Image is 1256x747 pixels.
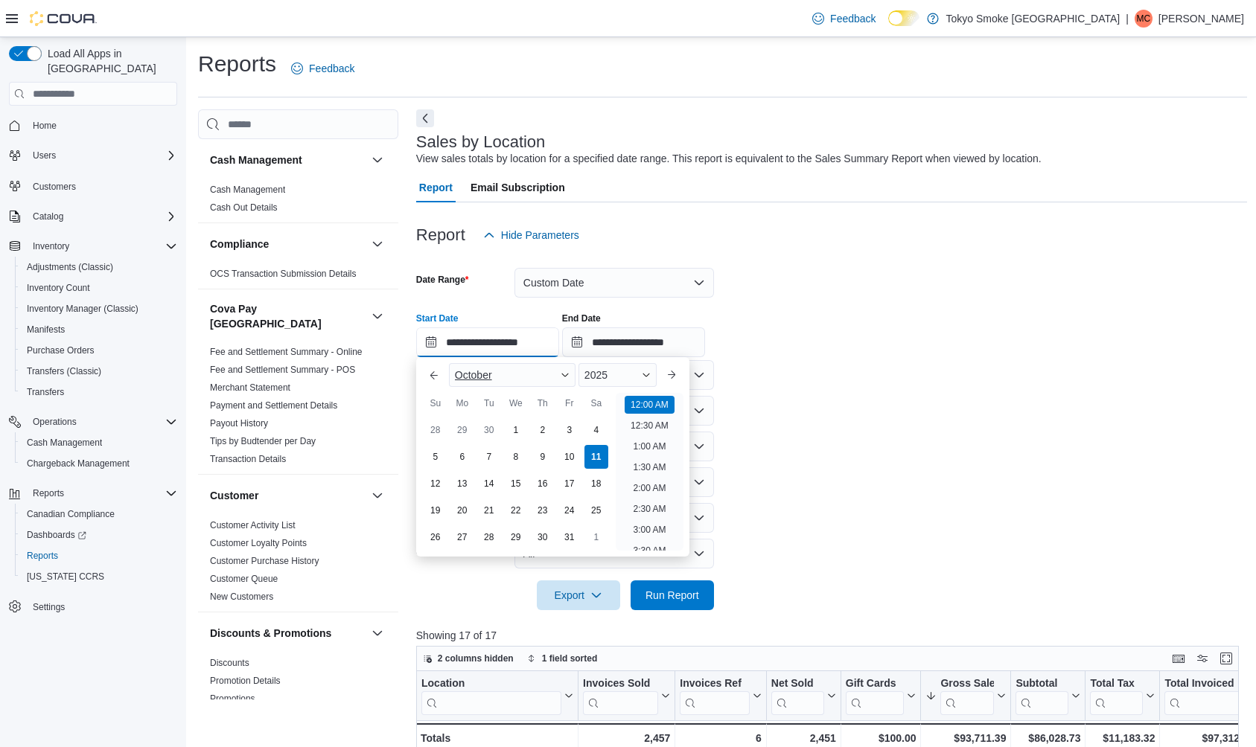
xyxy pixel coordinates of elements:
button: Run Report [631,580,714,610]
a: Inventory Manager (Classic) [21,300,144,318]
div: day-10 [558,445,581,469]
div: Gift Cards [846,677,905,691]
input: Dark Mode [888,10,919,26]
button: Chargeback Management [15,453,183,474]
button: Next [416,109,434,127]
span: Promotions [210,693,255,705]
span: OCS Transaction Submission Details [210,268,357,280]
button: Discounts & Promotions [210,626,366,641]
a: Payout History [210,418,268,429]
li: 2:00 AM [627,479,672,497]
div: Button. Open the year selector. 2025 is currently selected. [578,363,657,387]
span: Users [33,150,56,161]
li: 12:30 AM [625,417,675,435]
div: day-2 [531,418,555,442]
a: Manifests [21,321,71,339]
div: Location [421,677,561,715]
button: Customer [369,487,386,504]
div: day-29 [504,525,528,549]
span: Dashboards [27,529,86,541]
div: day-7 [477,445,501,469]
button: Reports [27,484,70,502]
div: day-6 [450,445,474,469]
div: day-26 [424,525,447,549]
span: Report [419,173,453,202]
span: Fee and Settlement Summary - Online [210,346,363,358]
div: day-5 [424,445,447,469]
a: Customer Loyalty Points [210,538,307,548]
button: Open list of options [693,369,705,381]
span: Chargeback Management [27,458,130,469]
div: $11,183.32 [1090,729,1155,747]
div: Invoices Sold [583,677,658,691]
div: $97,312.05 [1164,729,1254,747]
div: day-30 [531,525,555,549]
span: October [455,369,492,381]
div: day-28 [424,418,447,442]
div: day-28 [477,525,501,549]
button: Compliance [369,235,386,253]
button: Users [3,145,183,166]
a: Customer Activity List [210,520,296,530]
div: Compliance [198,265,398,289]
li: 3:30 AM [627,542,672,560]
li: 1:00 AM [627,437,672,455]
div: Total Invoiced [1164,677,1242,715]
div: $86,028.73 [1016,729,1080,747]
p: | [1126,10,1129,28]
div: day-18 [584,472,608,496]
span: Customers [27,176,177,195]
div: Tu [477,391,501,415]
a: Merchant Statement [210,382,290,393]
span: Home [33,120,57,132]
div: day-30 [477,418,501,442]
div: 6 [680,729,761,747]
span: Reports [27,484,177,502]
div: Customer [198,516,398,612]
label: End Date [562,312,601,324]
div: day-31 [558,525,581,549]
a: Settings [27,598,71,616]
span: Hide Parameters [501,228,579,243]
div: day-12 [424,472,447,496]
button: Display options [1193,650,1211,667]
span: Cash Management [210,184,285,196]
span: Reports [21,547,177,565]
button: Cova Pay [GEOGRAPHIC_DATA] [210,301,366,331]
span: Purchase Orders [21,342,177,359]
a: Transfers (Classic) [21,362,107,380]
div: day-23 [531,498,555,522]
div: day-24 [558,498,581,522]
h3: Cash Management [210,153,302,167]
div: day-20 [450,498,474,522]
span: Purchase Orders [27,344,95,356]
a: Fee and Settlement Summary - Online [210,347,363,357]
button: Next month [660,363,683,387]
button: Inventory [27,237,75,255]
span: Export [546,580,611,610]
div: Totals [421,729,573,747]
input: Press the down key to enter a popover containing a calendar. Press the escape key to close the po... [416,327,559,357]
div: Gross Sales [940,677,994,691]
div: October, 2025 [422,417,610,551]
span: Adjustments (Classic) [27,261,113,273]
span: Reports [33,487,64,499]
button: Purchase Orders [15,340,183,361]
button: Catalog [27,208,69,225]
span: Merchant Statement [210,382,290,394]
span: Manifests [21,321,177,339]
span: Manifests [27,324,65,336]
div: Cash Management [198,181,398,222]
button: Subtotal [1016,677,1080,715]
div: Subtotal [1016,677,1068,691]
div: Fr [558,391,581,415]
span: Feedback [309,61,354,76]
div: day-3 [558,418,581,442]
a: Promotions [210,693,255,704]
button: Cash Management [210,153,366,167]
span: 2 columns hidden [438,653,514,664]
div: Location [421,677,561,691]
a: Feedback [285,54,360,83]
span: Inventory Manager (Classic) [27,303,138,315]
button: Customers [3,175,183,196]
